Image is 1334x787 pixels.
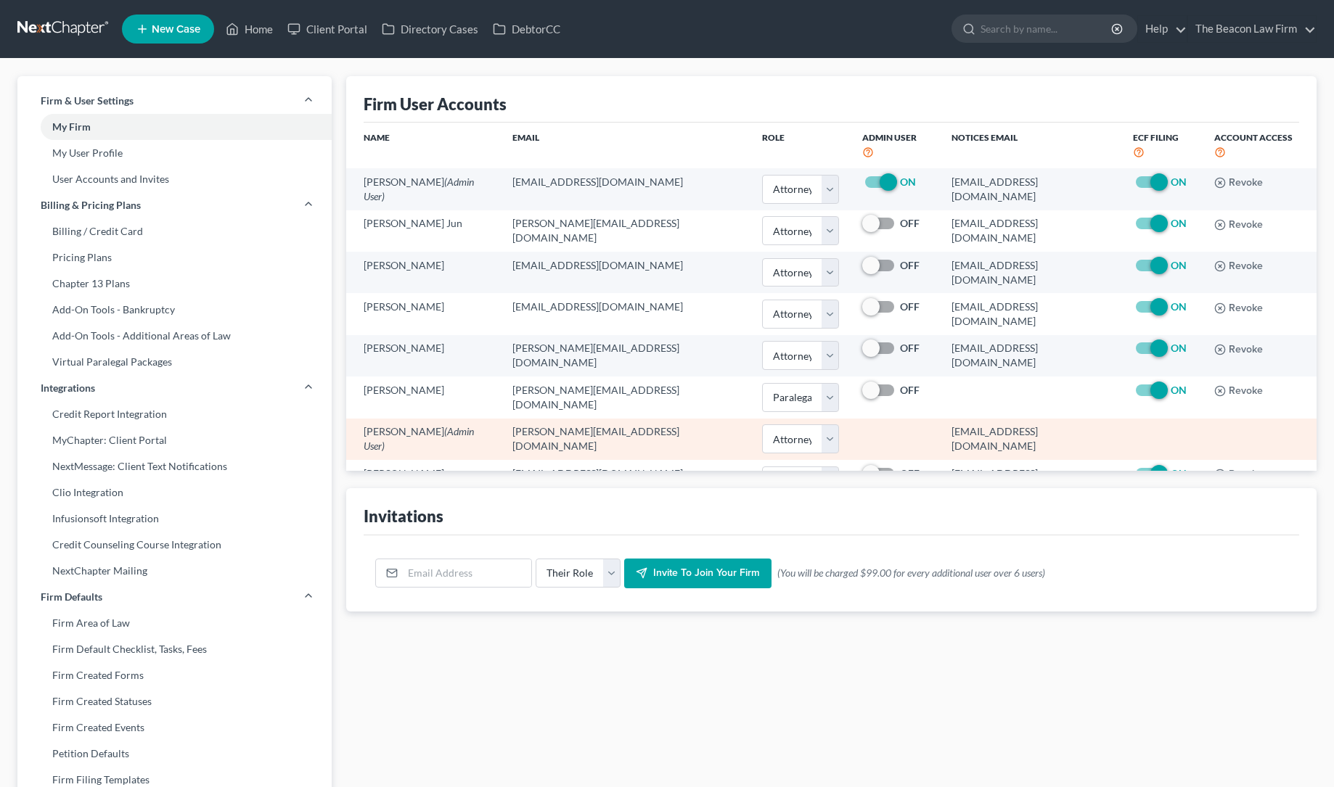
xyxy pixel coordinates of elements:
th: Notices Email [940,123,1121,168]
span: ECF Filing [1133,132,1179,143]
strong: ON [1171,342,1187,354]
input: Search by name... [981,15,1113,42]
a: Integrations [17,375,332,401]
strong: ON [1171,384,1187,396]
th: Name [346,123,501,168]
td: [PERSON_NAME][EMAIL_ADDRESS][DOMAIN_NAME] [501,210,750,252]
span: Firm & User Settings [41,94,134,108]
button: Revoke [1214,302,1263,314]
strong: OFF [900,300,920,313]
a: Add-On Tools - Additional Areas of Law [17,323,332,349]
td: [EMAIL_ADDRESS][DOMAIN_NAME] [940,460,1121,501]
a: Firm Default Checklist, Tasks, Fees [17,636,332,662]
input: Email Address [403,559,531,587]
a: My User Profile [17,140,332,166]
a: Help [1138,16,1187,42]
td: [PERSON_NAME] [346,293,501,334]
strong: ON [1171,176,1187,188]
button: Revoke [1214,177,1263,189]
strong: OFF [900,217,920,229]
span: Firm Defaults [41,590,102,604]
td: [EMAIL_ADDRESS][DOMAIN_NAME] [501,293,750,334]
td: [EMAIL_ADDRESS][DOMAIN_NAME] [940,168,1121,210]
a: Clio Integration [17,479,332,506]
a: Chapter 13 Plans [17,271,332,297]
a: Firm Created Events [17,714,332,741]
span: Invite to join your firm [653,567,760,580]
button: Revoke [1214,219,1263,231]
button: Revoke [1214,344,1263,355]
a: Home [218,16,280,42]
a: Client Portal [280,16,375,42]
td: [EMAIL_ADDRESS][DOMAIN_NAME] [940,293,1121,334]
td: [PERSON_NAME][EMAIL_ADDRESS][DOMAIN_NAME] [501,335,750,376]
td: [EMAIL_ADDRESS][DOMAIN_NAME] [940,335,1121,376]
td: [PERSON_NAME] [346,335,501,376]
strong: OFF [900,467,920,479]
button: Invite to join your firm [624,559,772,589]
td: [PERSON_NAME] [346,460,501,501]
strong: ON [900,176,916,188]
td: [EMAIL_ADDRESS][DOMAIN_NAME] [940,419,1121,460]
a: Pricing Plans [17,244,332,271]
span: Account Access [1214,132,1293,143]
span: Admin User [862,132,917,143]
button: Revoke [1214,469,1263,480]
strong: ON [1171,259,1187,271]
strong: OFF [900,384,920,396]
td: [PERSON_NAME] Jun [346,210,501,252]
button: Revoke [1214,385,1263,397]
a: Infusionsoft Integration [17,506,332,532]
a: Directory Cases [375,16,486,42]
div: Invitations [364,506,443,527]
a: Virtual Paralegal Packages [17,349,332,375]
div: Firm User Accounts [364,94,507,115]
td: [PERSON_NAME] [346,252,501,293]
a: Add-On Tools - Bankruptcy [17,297,332,323]
span: Billing & Pricing Plans [41,198,141,213]
button: Revoke [1214,260,1263,272]
th: Email [501,123,750,168]
a: Firm Created Statuses [17,688,332,714]
a: DebtorCC [486,16,568,42]
a: Firm Defaults [17,584,332,610]
a: My Firm [17,114,332,140]
span: (Admin User) [364,176,474,202]
td: [PERSON_NAME] [346,168,501,210]
td: [PERSON_NAME] [346,376,501,418]
a: Firm & User Settings [17,88,332,114]
td: [EMAIL_ADDRESS][DOMAIN_NAME] [501,168,750,210]
a: MyChapter: Client Portal [17,427,332,453]
span: New Case [152,24,200,35]
td: [EMAIL_ADDRESS][DOMAIN_NAME] [940,210,1121,252]
a: Firm Area of Law [17,610,332,636]
a: NextChapter Mailing [17,558,332,584]
a: NextMessage: Client Text Notifications [17,453,332,479]
strong: ON [1171,217,1187,229]
td: [EMAIL_ADDRESS][DOMAIN_NAME] [501,252,750,293]
td: [PERSON_NAME][EMAIL_ADDRESS][DOMAIN_NAME] [501,376,750,418]
a: User Accounts and Invites [17,166,332,192]
span: (You will be charged $99.00 for every additional user over 6 users) [777,566,1045,580]
td: [PERSON_NAME][EMAIL_ADDRESS][DOMAIN_NAME] [501,419,750,460]
strong: ON [1171,467,1187,479]
td: [EMAIL_ADDRESS][DOMAIN_NAME] [940,252,1121,293]
span: Integrations [41,381,95,395]
a: Billing & Pricing Plans [17,192,332,218]
a: Billing / Credit Card [17,218,332,244]
a: Petition Defaults [17,741,332,767]
td: [EMAIL_ADDRESS][DOMAIN_NAME] [501,460,750,501]
strong: OFF [900,342,920,354]
a: Credit Report Integration [17,401,332,427]
td: [PERSON_NAME] [346,419,501,460]
strong: ON [1171,300,1187,313]
a: Credit Counseling Course Integration [17,532,332,558]
strong: OFF [900,259,920,271]
a: The Beacon Law Firm [1188,16,1316,42]
th: Role [750,123,851,168]
a: Firm Created Forms [17,662,332,688]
